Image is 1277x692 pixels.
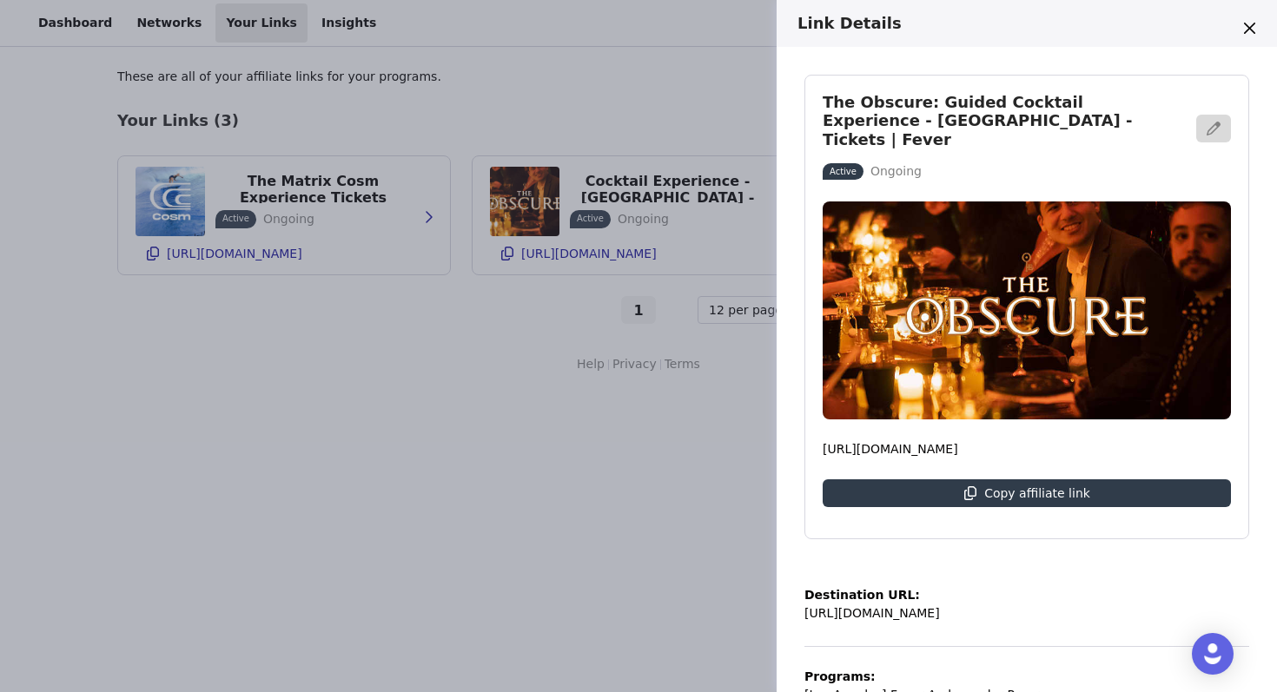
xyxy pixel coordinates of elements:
[984,486,1090,500] p: Copy affiliate link
[1235,14,1263,42] button: Close
[804,586,940,604] p: Destination URL:
[823,93,1186,149] h3: The Obscure: Guided Cocktail Experience - [GEOGRAPHIC_DATA] - Tickets | Fever
[804,668,1059,686] p: Programs:
[823,440,1231,458] p: [URL][DOMAIN_NAME]
[823,201,1231,419] img: The Obscure: Guided Cocktail Experience - Los Angeles - Tickets | Fever
[830,165,857,178] p: Active
[804,604,940,623] p: [URL][DOMAIN_NAME]
[870,162,922,181] p: Ongoing
[823,479,1231,507] button: Copy affiliate link
[797,14,1234,33] h3: Link Details
[1192,633,1234,675] div: Open Intercom Messenger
